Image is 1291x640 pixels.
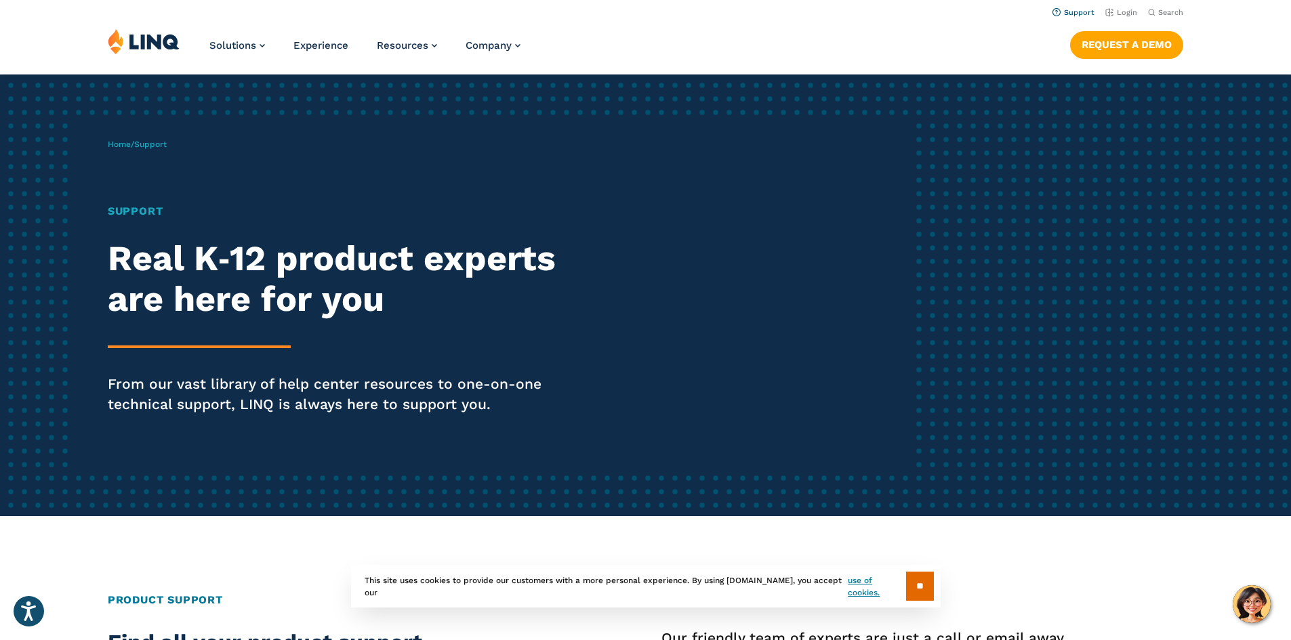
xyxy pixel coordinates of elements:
a: Home [108,140,131,149]
span: / [108,140,167,149]
a: Company [466,39,520,51]
span: Search [1158,8,1183,17]
span: Company [466,39,512,51]
h2: Real K‑12 product experts are here for you [108,238,605,320]
span: Support [134,140,167,149]
a: use of cookies. [848,574,905,599]
a: Login [1105,8,1137,17]
div: This site uses cookies to provide our customers with a more personal experience. By using [DOMAIN... [351,565,941,607]
nav: Primary Navigation [209,28,520,73]
nav: Button Navigation [1070,28,1183,58]
button: Open Search Bar [1148,7,1183,18]
a: Experience [293,39,348,51]
button: Hello, have a question? Let’s chat. [1233,585,1271,623]
span: Resources [377,39,428,51]
a: Request a Demo [1070,31,1183,58]
img: LINQ | K‑12 Software [108,28,180,54]
a: Solutions [209,39,265,51]
span: Solutions [209,39,256,51]
a: Resources [377,39,437,51]
p: From our vast library of help center resources to one-on-one technical support, LINQ is always he... [108,374,605,414]
h1: Support [108,203,605,219]
a: Support [1052,8,1094,17]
